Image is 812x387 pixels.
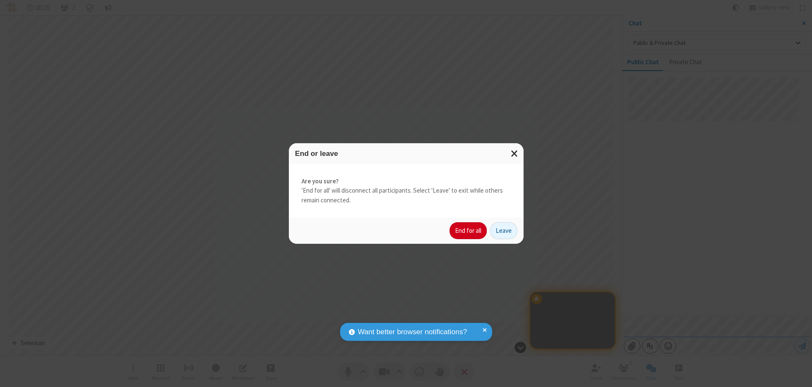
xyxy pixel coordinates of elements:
button: Leave [490,222,517,239]
span: Want better browser notifications? [358,327,467,338]
div: 'End for all' will disconnect all participants. Select 'Leave' to exit while others remain connec... [289,164,524,218]
h3: End or leave [295,150,517,158]
strong: Are you sure? [302,177,511,186]
button: Close modal [506,143,524,164]
button: End for all [450,222,487,239]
